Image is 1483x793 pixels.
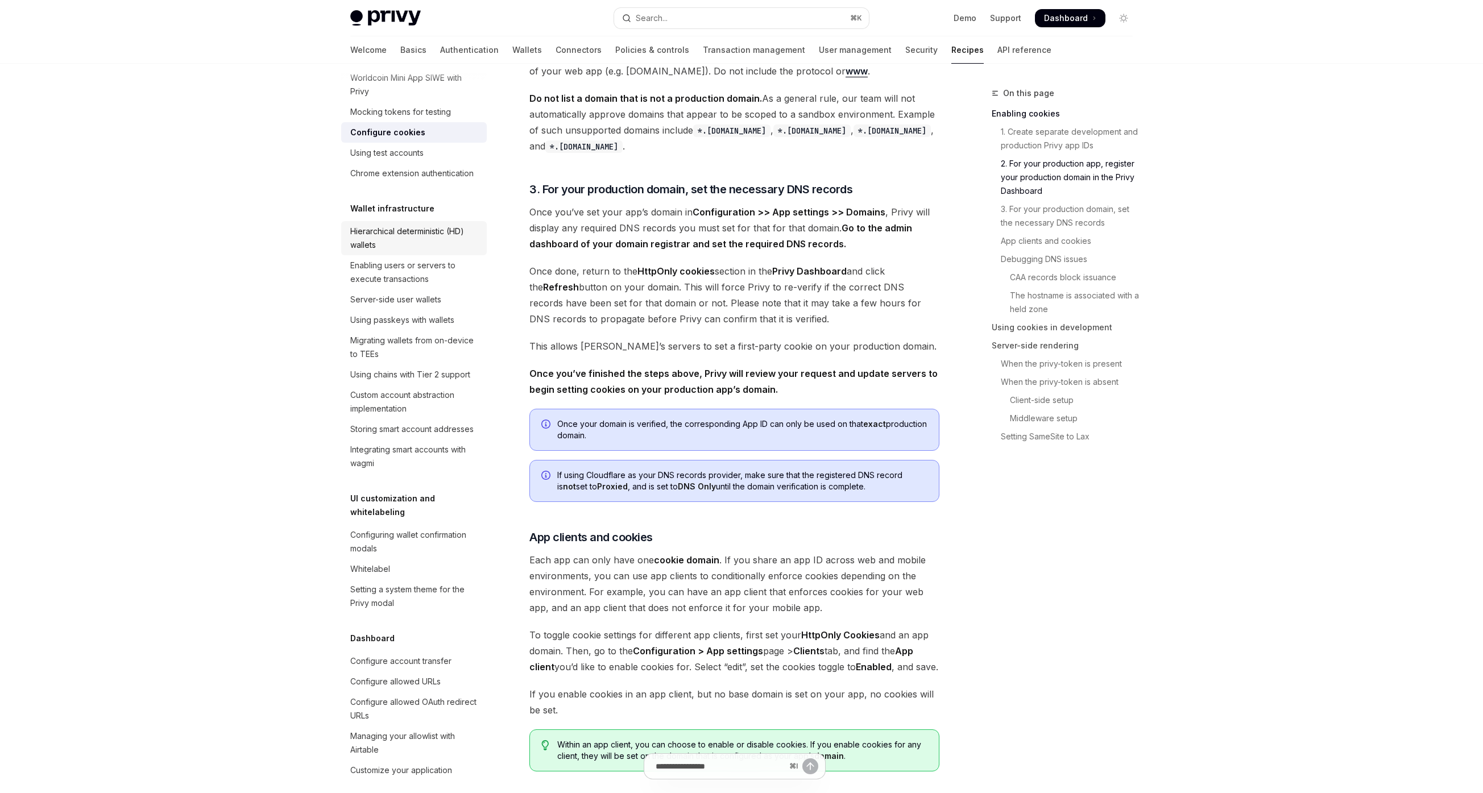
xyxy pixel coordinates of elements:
[341,651,487,671] a: Configure account transfer
[529,368,938,395] strong: Once you’ve finished the steps above, Privy will review your request and update servers to begin ...
[350,422,474,436] div: Storing smart account addresses
[863,419,886,429] strong: exact
[341,102,487,122] a: Mocking tokens for testing
[802,758,818,774] button: Send message
[529,552,939,616] span: Each app can only have one . If you share an app ID across web and mobile environments, you can u...
[341,310,487,330] a: Using passkeys with wallets
[636,11,668,25] div: Search...
[703,36,805,64] a: Transaction management
[350,562,390,576] div: Whitelabel
[992,318,1142,337] a: Using cookies in development
[350,443,480,470] div: Integrating smart accounts with wagmi
[992,337,1142,355] a: Server-side rendering
[556,36,602,64] a: Connectors
[341,579,487,613] a: Setting a system theme for the Privy modal
[341,385,487,419] a: Custom account abstraction implementation
[541,420,553,431] svg: Info
[341,122,487,143] a: Configure cookies
[614,8,869,28] button: Open search
[992,200,1142,232] a: 3. For your production domain, set the necessary DNS records
[656,754,785,779] input: Ask a question...
[341,726,487,760] a: Managing your allowlist with Airtable
[529,529,653,545] span: App clients and cookies
[615,36,689,64] a: Policies & controls
[350,146,424,160] div: Using test accounts
[850,14,862,23] span: ⌘ K
[350,492,487,519] h5: UI customization and whitelabeling
[557,739,927,762] span: Within an app client, you can choose to enable or disable cookies. If you enable cookies for any ...
[350,259,480,286] div: Enabling users or servers to execute transactions
[529,93,762,104] strong: Do not list a domain that is not a production domain.
[1115,9,1133,27] button: Toggle dark mode
[854,124,931,137] code: *.[DOMAIN_NAME]
[992,105,1142,123] a: Enabling cookies
[1035,9,1105,27] a: Dashboard
[350,583,480,610] div: Setting a system theme for the Privy modal
[846,65,868,77] a: www
[992,373,1142,391] a: When the privy-token is absent
[597,481,628,491] strong: Proxied
[545,140,623,153] code: *.[DOMAIN_NAME]
[341,289,487,310] a: Server-side user wallets
[341,671,487,692] a: Configure allowed URLs
[341,439,487,474] a: Integrating smart accounts with wagmi
[350,105,451,119] div: Mocking tokens for testing
[341,221,487,255] a: Hierarchical deterministic (HD) wallets
[557,418,927,441] span: Once your domain is verified, the corresponding App ID can only be used on that production domain.
[341,419,487,439] a: Storing smart account addresses
[341,760,487,780] a: Customize your application
[341,143,487,163] a: Using test accounts
[350,368,470,381] div: Using chains with Tier 2 support
[563,481,576,491] strong: not
[350,167,474,180] div: Chrome extension authentication
[793,645,825,657] strong: Clients
[541,740,549,750] svg: Tip
[341,559,487,579] a: Whitelabel
[990,13,1021,24] a: Support
[997,36,1051,64] a: API reference
[341,163,487,184] a: Chrome extension authentication
[954,13,976,24] a: Demo
[905,36,938,64] a: Security
[772,265,847,277] strong: Privy Dashboard
[992,250,1142,268] a: Debugging DNS issues
[819,36,892,64] a: User management
[992,427,1142,446] a: Setting SameSite to Lax
[1044,13,1088,24] span: Dashboard
[341,692,487,726] a: Configure allowed OAuth redirect URLs
[350,36,387,64] a: Welcome
[992,287,1142,318] a: The hostname is associated with a held zone
[350,695,480,723] div: Configure allowed OAuth redirect URLs
[350,632,395,645] h5: Dashboard
[350,225,480,252] div: Hierarchical deterministic (HD) wallets
[350,313,454,327] div: Using passkeys with wallets
[992,391,1142,409] a: Client-side setup
[341,330,487,364] a: Migrating wallets from on-device to TEEs
[992,232,1142,250] a: App clients and cookies
[678,481,716,491] strong: DNS Only
[529,204,939,252] span: Once you’ve set your app’s domain in , Privy will display any required DNS records you must set f...
[350,675,441,688] div: Configure allowed URLs
[341,364,487,385] a: Using chains with Tier 2 support
[529,338,939,354] span: This allows [PERSON_NAME]’s servers to set a first-party cookie on your production domain.
[951,36,984,64] a: Recipes
[350,334,480,361] div: Migrating wallets from on-device to TEEs
[341,68,487,102] a: Worldcoin Mini App SIWE with Privy
[1003,86,1054,100] span: On this page
[350,71,480,98] div: Worldcoin Mini App SIWE with Privy
[633,645,763,657] strong: Configuration > App settings
[400,36,426,64] a: Basics
[992,268,1142,287] a: CAA records block issuance
[350,528,480,555] div: Configuring wallet confirmation modals
[350,388,480,416] div: Custom account abstraction implementation
[350,763,452,777] div: Customize your application
[341,525,487,559] a: Configuring wallet confirmation modals
[773,124,851,137] code: *.[DOMAIN_NAME]
[992,123,1142,155] a: 1. Create separate development and production Privy app IDs
[529,90,939,154] span: As a general rule, our team will not automatically approve domains that appear to be scoped to a ...
[992,355,1142,373] a: When the privy-token is present
[529,181,852,197] span: 3. For your production domain, set the necessary DNS records
[529,627,939,675] span: To toggle cookie settings for different app clients, first set your and an app domain. Then, go t...
[693,206,885,218] strong: Configuration >> App settings >> Domains
[512,36,542,64] a: Wallets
